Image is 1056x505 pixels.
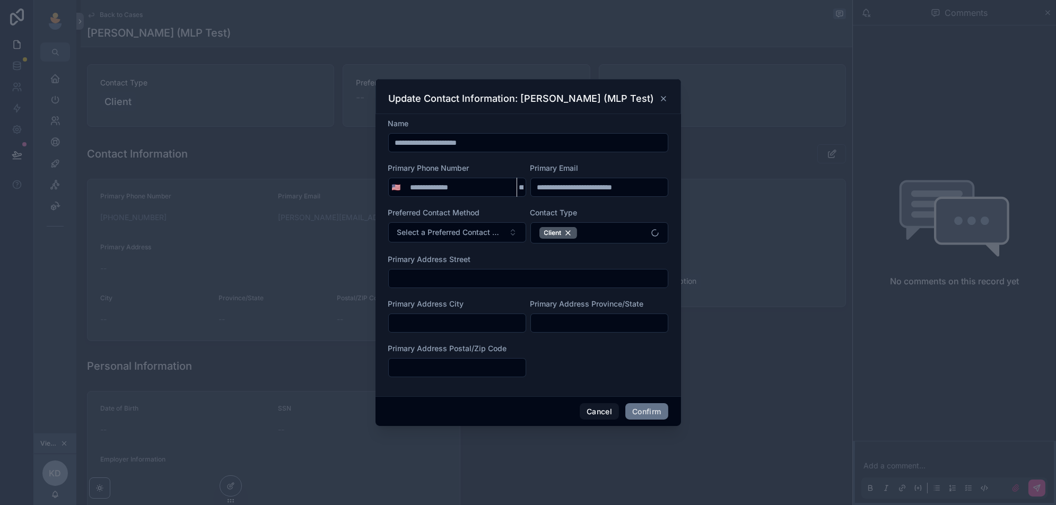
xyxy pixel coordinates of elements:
[397,227,504,238] span: Select a Preferred Contact Method
[539,227,577,239] button: Unselect 1
[530,208,578,217] span: Contact Type
[388,163,469,172] span: Primary Phone Number
[389,92,654,105] h3: Update Contact Information: [PERSON_NAME] (MLP Test)
[388,222,526,242] button: Select Button
[530,299,644,308] span: Primary Address Province/State
[388,208,480,217] span: Preferred Contact Method
[388,299,464,308] span: Primary Address City
[389,178,404,197] button: Select Button
[388,255,471,264] span: Primary Address Street
[388,119,409,128] span: Name
[392,182,401,193] span: 🇺🇸
[530,163,579,172] span: Primary Email
[544,229,562,237] span: Client
[530,222,668,243] button: Select Button
[388,344,507,353] span: Primary Address Postal/Zip Code
[625,403,668,420] button: Confirm
[580,403,619,420] button: Cancel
